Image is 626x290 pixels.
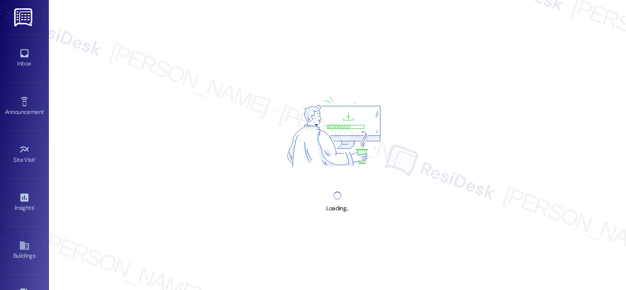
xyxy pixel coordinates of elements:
span: • [44,107,45,114]
span: • [35,155,37,162]
span: • [34,203,35,210]
a: Buildings [5,237,44,264]
a: Site Visit • [5,141,44,168]
a: Insights • [5,189,44,216]
img: ResiDesk Logo [14,8,34,26]
div: Loading... [326,203,348,214]
a: Inbox [5,45,44,71]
